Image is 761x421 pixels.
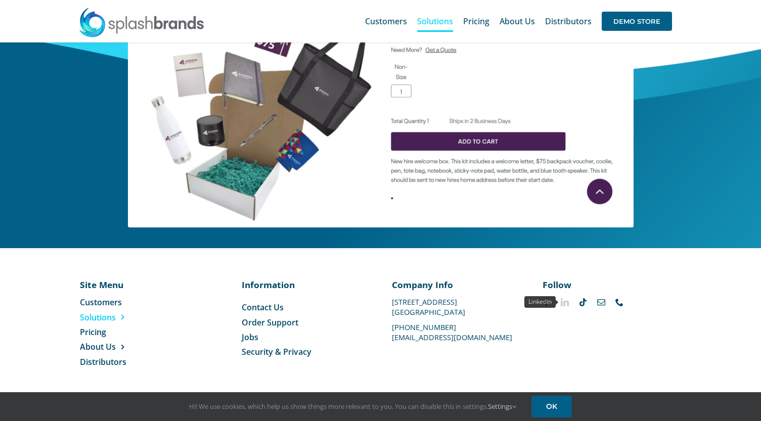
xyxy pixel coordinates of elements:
span: Customers [365,17,407,25]
a: phone [615,298,623,306]
span: Distributors [80,356,126,367]
a: Distributors [545,5,592,37]
span: Jobs [242,332,258,343]
span: Security & Privacy [242,346,311,357]
p: Information [242,278,369,291]
a: DEMO STORE [602,5,672,37]
span: About Us [500,17,535,25]
a: About Us [80,341,161,352]
span: Pricing [80,326,106,338]
a: Order Support [242,317,369,328]
a: Customers [365,5,407,37]
a: Security & Privacy [242,346,369,357]
nav: Menu [80,297,161,367]
span: Hi! We use cookies, which help us show things more relevant to you. You can disable this in setti... [189,402,516,411]
span: Distributors [545,17,592,25]
p: Site Menu [80,278,161,291]
a: Solutions [80,312,161,323]
a: Settings [488,402,516,411]
a: tiktok [579,298,587,306]
span: Customers [80,297,122,308]
a: Distributors [80,356,161,367]
a: mail [597,298,605,306]
p: Company Info [392,278,519,291]
img: SplashBrands.com Logo [78,7,205,37]
a: linkedin [561,298,569,306]
a: OK [531,396,572,417]
span: About Us [80,341,116,352]
a: Customers [80,297,161,308]
p: Follow [543,278,670,291]
nav: Menu [242,302,369,358]
span: DEMO STORE [602,12,672,31]
span: Solutions [417,17,453,25]
a: Jobs [242,332,369,343]
a: Contact Us [242,302,369,313]
a: Pricing [80,326,161,338]
span: Order Support [242,317,298,328]
span: Contact Us [242,302,284,313]
div: LinkedIn [524,296,556,308]
span: Pricing [463,17,489,25]
span: Solutions [80,312,116,323]
a: Pricing [463,5,489,37]
nav: Main Menu Sticky [365,5,672,37]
